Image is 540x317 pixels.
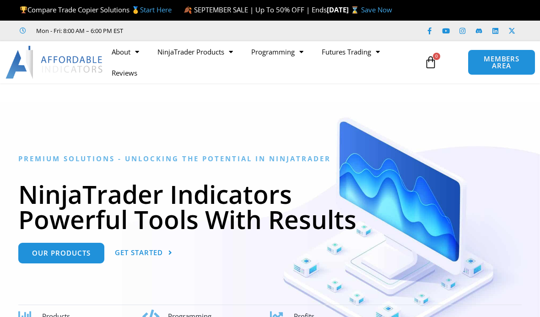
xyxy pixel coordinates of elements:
a: MEMBERS AREA [468,49,535,75]
a: Reviews [103,62,146,83]
span: Our Products [32,250,91,257]
strong: [DATE] ⌛ [327,5,361,14]
span: Compare Trade Copier Solutions 🥇 [20,5,172,14]
a: Our Products [18,243,104,263]
span: Mon - Fri: 8:00 AM – 6:00 PM EST [34,25,123,36]
a: Start Here [140,5,172,14]
a: NinjaTrader Products [148,41,242,62]
span: MEMBERS AREA [477,55,525,69]
h1: NinjaTrader Indicators Powerful Tools With Results [18,181,522,232]
img: LogoAI | Affordable Indicators – NinjaTrader [5,46,104,79]
a: 0 [410,49,451,76]
a: Save Now [361,5,392,14]
a: Get Started [115,243,173,263]
img: 🏆 [20,6,27,13]
a: Futures Trading [313,41,389,62]
nav: Menu [103,41,421,83]
span: Get Started [115,249,163,256]
span: 0 [433,53,440,60]
iframe: Customer reviews powered by Trustpilot [136,26,273,35]
a: About [103,41,148,62]
a: Programming [242,41,313,62]
h6: Premium Solutions - Unlocking the Potential in NinjaTrader [18,154,522,163]
span: 🍂 SEPTEMBER SALE | Up To 50% OFF | Ends [184,5,327,14]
